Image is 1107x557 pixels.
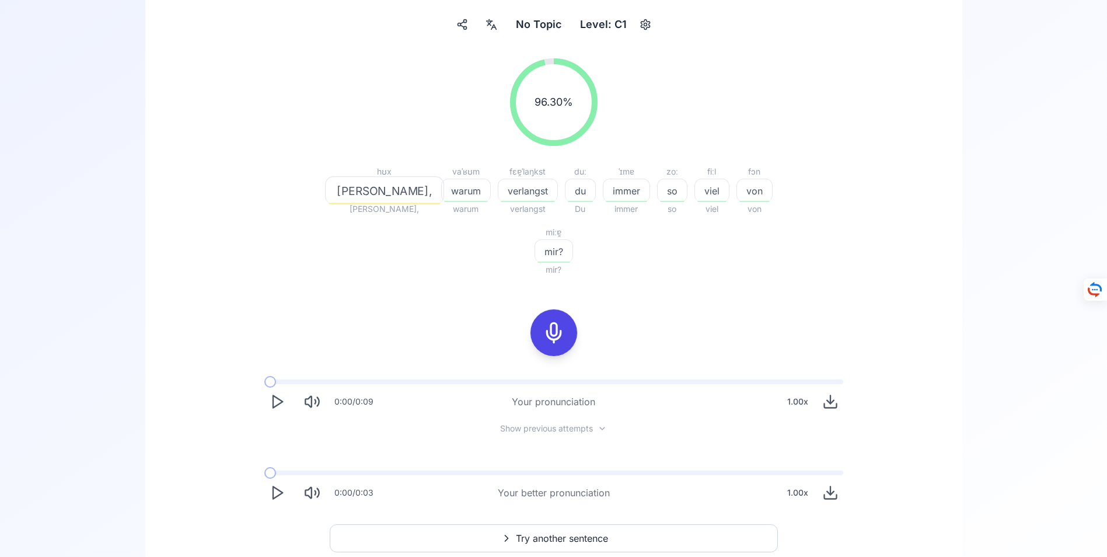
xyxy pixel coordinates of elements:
[535,94,573,110] span: 96.30 %
[658,184,687,198] span: so
[498,179,558,202] button: verlangst
[441,179,491,202] button: warum
[516,16,561,33] span: No Topic
[441,165,491,179] div: vaˈʁʊm
[565,165,596,179] div: duː
[575,14,631,35] div: Level: C1
[575,14,655,35] button: Level: C1
[694,179,729,202] button: viel
[491,424,616,433] button: Show previous attempts
[511,14,566,35] button: No Topic
[565,202,596,216] span: Du
[334,487,373,499] div: 0:00 / 0:03
[657,202,687,216] span: so
[565,184,595,198] span: du
[736,202,773,216] span: von
[335,202,434,216] span: [PERSON_NAME],
[736,179,773,202] button: von
[818,389,843,415] button: Download audio
[818,480,843,506] button: Download audio
[264,389,290,415] button: Play
[441,202,491,216] span: warum
[565,179,596,202] button: du
[695,184,729,198] span: viel
[330,524,778,552] button: Try another sentence
[737,184,772,198] span: von
[694,202,729,216] span: viel
[500,423,593,434] span: Show previous attempts
[535,225,573,239] div: miːɐ̯
[335,179,434,202] button: [PERSON_NAME],
[535,239,573,263] button: mir?
[783,390,813,413] div: 1.00 x
[516,531,608,545] span: Try another sentence
[657,179,687,202] button: so
[326,182,444,199] span: [PERSON_NAME],
[442,184,490,198] span: warum
[603,165,650,179] div: ˈɪmɐ
[264,480,290,506] button: Play
[603,202,650,216] span: immer
[694,165,729,179] div: fiːl
[736,165,773,179] div: fɔn
[657,165,687,179] div: zoː
[498,165,558,179] div: fɛɐ̯ˈlaŋkst
[498,202,558,216] span: verlangst
[535,245,572,259] span: mir?
[535,263,573,277] span: mir?
[603,184,649,198] span: immer
[783,481,813,504] div: 1.00 x
[498,184,557,198] span: verlangst
[299,480,325,506] button: Mute
[512,395,595,409] div: Your pronunciation
[334,396,373,408] div: 0:00 / 0:09
[299,389,325,415] button: Mute
[498,486,610,500] div: Your better pronunciation
[603,179,650,202] button: immer
[335,165,434,179] div: hʊx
